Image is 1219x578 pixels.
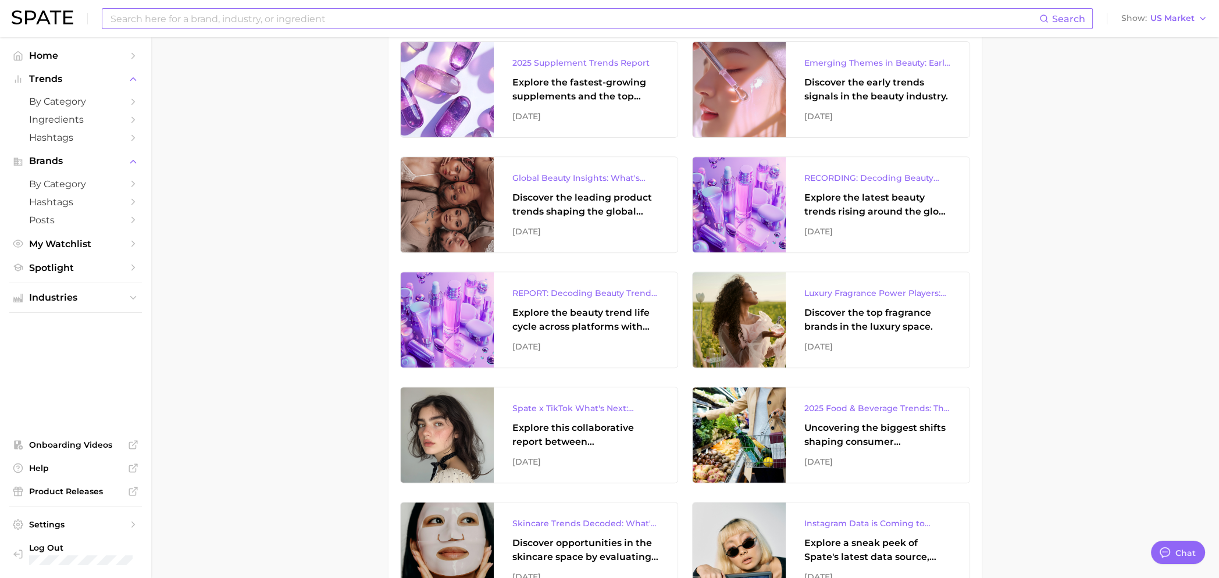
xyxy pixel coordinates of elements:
[512,340,659,354] div: [DATE]
[804,224,951,238] div: [DATE]
[1118,11,1210,26] button: ShowUS Market
[512,224,659,238] div: [DATE]
[29,132,122,143] span: Hashtags
[804,191,951,219] div: Explore the latest beauty trends rising around the globe and gain a clear understanding of consum...
[512,191,659,219] div: Discover the leading product trends shaping the global beauty market.
[29,519,122,530] span: Settings
[9,539,142,569] a: Log out. Currently logged in with e-mail ryan.miller@basicresearch.org.
[29,50,122,61] span: Home
[109,9,1039,28] input: Search here for a brand, industry, or ingredient
[9,483,142,500] a: Product Releases
[1121,15,1147,22] span: Show
[9,129,142,147] a: Hashtags
[12,10,73,24] img: SPATE
[804,109,951,123] div: [DATE]
[512,401,659,415] div: Spate x TikTok What's Next: Beauty Edition
[29,114,122,125] span: Ingredients
[29,238,122,249] span: My Watchlist
[1150,15,1195,22] span: US Market
[512,516,659,530] div: Skincare Trends Decoded: What's Popular According to Google Search & TikTok
[804,306,951,334] div: Discover the top fragrance brands in the luxury space.
[400,41,678,138] a: 2025 Supplement Trends ReportExplore the fastest-growing supplements and the top wellness concern...
[692,387,970,483] a: 2025 Food & Beverage Trends: The Biggest Trends According to TikTok & Google SearchUncovering the...
[692,156,970,253] a: RECORDING: Decoding Beauty Trends & Platform Dynamics on Google, TikTok & InstagramExplore the la...
[29,292,122,303] span: Industries
[29,440,122,450] span: Onboarding Videos
[512,536,659,564] div: Discover opportunities in the skincare space by evaluating the face product and face concerns dri...
[29,543,151,553] span: Log Out
[9,110,142,129] a: Ingredients
[512,171,659,185] div: Global Beauty Insights: What's Trending & What's Ahead?
[512,286,659,300] div: REPORT: Decoding Beauty Trends & Platform Dynamics on Google, TikTok & Instagram
[512,421,659,449] div: Explore this collaborative report between [PERSON_NAME] and TikTok to explore the next big beauty...
[9,436,142,454] a: Onboarding Videos
[29,74,122,84] span: Trends
[29,262,122,273] span: Spotlight
[512,109,659,123] div: [DATE]
[804,171,951,185] div: RECORDING: Decoding Beauty Trends & Platform Dynamics on Google, TikTok & Instagram
[9,459,142,477] a: Help
[9,92,142,110] a: by Category
[512,306,659,334] div: Explore the beauty trend life cycle across platforms with exclusive insights from Spate’s Popular...
[9,175,142,193] a: by Category
[804,56,951,70] div: Emerging Themes in Beauty: Early Trend Signals with Big Potential
[804,516,951,530] div: Instagram Data is Coming to Spate
[9,152,142,170] button: Brands
[400,272,678,368] a: REPORT: Decoding Beauty Trends & Platform Dynamics on Google, TikTok & InstagramExplore the beaut...
[804,76,951,104] div: Discover the early trends signals in the beauty industry.
[29,463,122,473] span: Help
[29,96,122,107] span: by Category
[804,536,951,564] div: Explore a sneak peek of Spate's latest data source, Instagram, through this spotlight report.
[29,486,122,497] span: Product Releases
[29,179,122,190] span: by Category
[692,272,970,368] a: Luxury Fragrance Power Players: Consumers’ Brand FavoritesDiscover the top fragrance brands in th...
[29,215,122,226] span: Posts
[9,47,142,65] a: Home
[29,197,122,208] span: Hashtags
[9,289,142,306] button: Industries
[29,156,122,166] span: Brands
[692,41,970,138] a: Emerging Themes in Beauty: Early Trend Signals with Big PotentialDiscover the early trends signal...
[512,76,659,104] div: Explore the fastest-growing supplements and the top wellness concerns driving consumer demand
[400,387,678,483] a: Spate x TikTok What's Next: Beauty EditionExplore this collaborative report between [PERSON_NAME]...
[9,235,142,253] a: My Watchlist
[804,401,951,415] div: 2025 Food & Beverage Trends: The Biggest Trends According to TikTok & Google Search
[804,286,951,300] div: Luxury Fragrance Power Players: Consumers’ Brand Favorites
[804,421,951,449] div: Uncovering the biggest shifts shaping consumer preferences.
[9,516,142,533] a: Settings
[9,211,142,229] a: Posts
[512,56,659,70] div: 2025 Supplement Trends Report
[804,340,951,354] div: [DATE]
[1052,13,1085,24] span: Search
[804,455,951,469] div: [DATE]
[9,259,142,277] a: Spotlight
[512,455,659,469] div: [DATE]
[9,193,142,211] a: Hashtags
[400,156,678,253] a: Global Beauty Insights: What's Trending & What's Ahead?Discover the leading product trends shapin...
[9,70,142,88] button: Trends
